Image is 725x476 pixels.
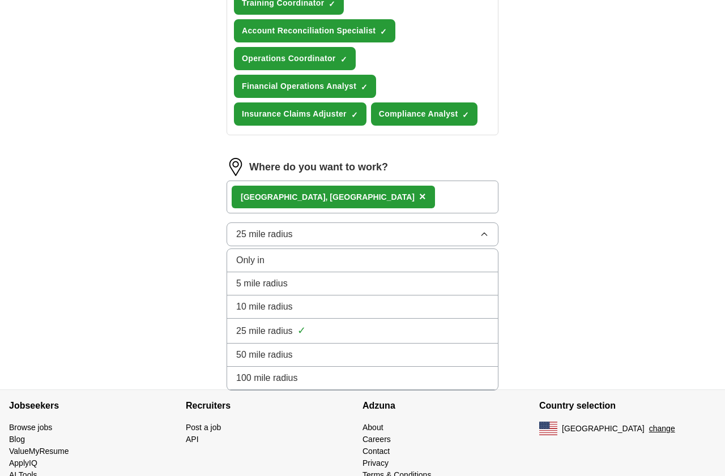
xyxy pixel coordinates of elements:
[234,19,395,42] button: Account Reconciliation Specialist✓
[9,447,69,456] a: ValueMyResume
[371,102,478,126] button: Compliance Analyst✓
[562,423,645,435] span: [GEOGRAPHIC_DATA]
[242,53,336,65] span: Operations Coordinator
[9,435,25,444] a: Blog
[297,323,306,338] span: ✓
[9,458,37,468] a: ApplyIQ
[234,47,356,70] button: Operations Coordinator✓
[539,422,557,435] img: US flag
[9,423,52,432] a: Browse jobs
[362,423,383,432] a: About
[236,277,288,290] span: 5 mile radius
[186,423,221,432] a: Post a job
[419,188,426,205] button: ×
[380,27,387,36] span: ✓
[379,108,458,120] span: Compliance Analyst
[236,371,298,385] span: 100 mile radius
[362,435,391,444] a: Careers
[462,110,469,119] span: ✓
[227,158,245,176] img: location.png
[242,25,376,37] span: Account Reconciliation Specialist
[234,75,376,98] button: Financial Operations Analyst✓
[340,55,347,64] span: ✓
[236,228,293,241] span: 25 mile radius
[241,191,415,203] div: , [GEOGRAPHIC_DATA]
[362,458,389,468] a: Privacy
[361,83,368,92] span: ✓
[242,80,356,92] span: Financial Operations Analyst
[236,324,293,338] span: 25 mile radius
[249,160,388,175] label: Where do you want to work?
[236,254,265,267] span: Only in
[242,108,347,120] span: Insurance Claims Adjuster
[227,222,498,246] button: 25 mile radius
[539,390,716,422] h4: Country selection
[649,423,675,435] button: change
[362,447,390,456] a: Contact
[236,300,293,314] span: 10 mile radius
[351,110,358,119] span: ✓
[186,435,199,444] a: API
[241,192,326,201] strong: [GEOGRAPHIC_DATA]
[234,102,366,126] button: Insurance Claims Adjuster✓
[419,190,426,203] span: ×
[236,348,293,362] span: 50 mile radius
